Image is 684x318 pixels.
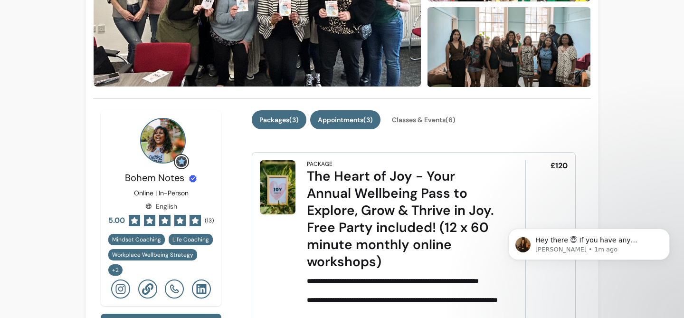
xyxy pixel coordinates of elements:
span: + 2 [110,266,121,274]
span: Mindset Coaching [112,236,161,243]
span: Bohem Notes [125,172,184,184]
img: Provider image [140,118,186,164]
button: Packages(3) [252,110,306,129]
div: English [145,202,177,211]
div: Package [307,160,332,168]
div: The Heart of Joy - Your Annual Wellbeing Pass to Explore, Grow & Thrive in Joy. Free Party includ... [307,168,499,270]
span: Workplace Wellbeing Strategy [112,251,193,259]
img: image-2 [427,6,591,88]
span: 5.00 [108,215,125,226]
button: Classes & Events(6) [384,110,463,129]
p: Online | In-Person [134,188,189,198]
img: Grow [176,156,187,167]
img: The Heart of Joy - Your Annual Wellbeing Pass to Explore, Grow & Thrive in Joy. Free Party includ... [260,160,295,214]
span: Life Coaching [172,236,209,243]
button: Appointments(3) [310,110,380,129]
span: ( 13 ) [205,217,214,224]
iframe: Intercom notifications message [494,209,684,313]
